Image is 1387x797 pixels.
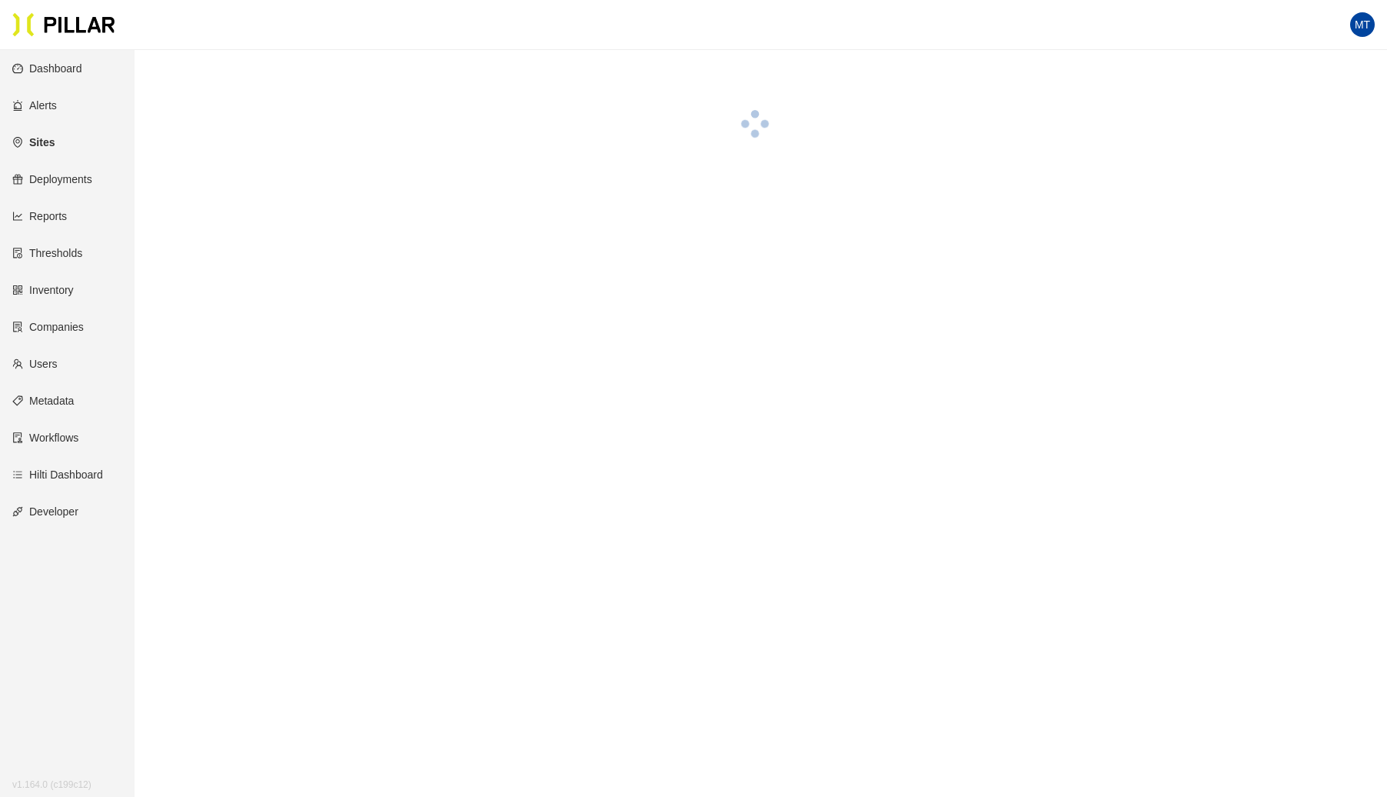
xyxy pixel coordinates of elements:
[12,469,103,481] a: barsHilti Dashboard
[12,395,74,407] a: tagMetadata
[12,505,78,518] a: apiDeveloper
[12,432,78,444] a: auditWorkflows
[12,173,92,185] a: giftDeployments
[12,62,82,75] a: dashboardDashboard
[12,358,58,370] a: teamUsers
[12,210,67,222] a: line-chartReports
[12,99,57,112] a: alertAlerts
[12,247,82,259] a: exceptionThresholds
[12,12,115,37] img: Pillar Technologies
[12,136,55,148] a: environmentSites
[12,284,74,296] a: qrcodeInventory
[1355,12,1370,37] span: MT
[12,321,84,333] a: solutionCompanies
